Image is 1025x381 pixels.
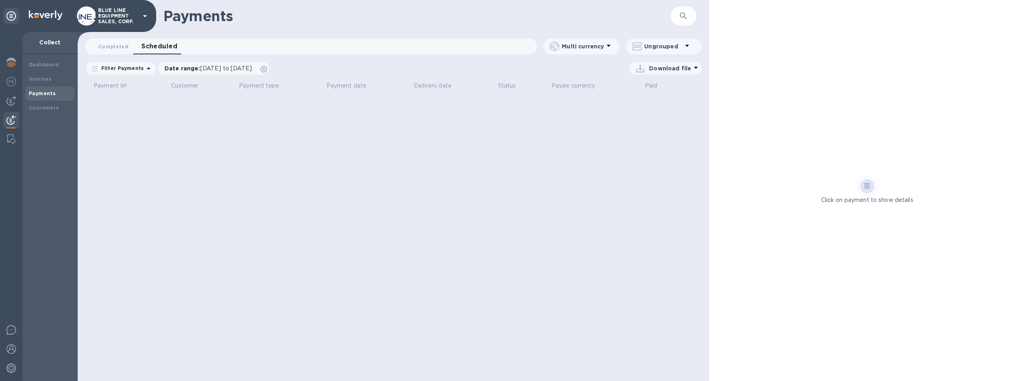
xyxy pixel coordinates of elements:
[29,90,56,96] b: Payments
[414,82,452,90] p: Delivery date
[141,41,177,52] span: Scheduled
[498,82,516,90] p: Status
[29,76,52,82] b: Invoices
[171,82,198,90] p: Customer
[645,82,668,90] span: Paid
[645,82,657,90] p: Paid
[29,38,71,46] p: Collect
[498,82,527,90] span: Status
[327,82,367,90] p: Payment date
[821,196,913,204] p: Click on payment to show details
[98,42,129,51] span: Completed
[414,82,462,90] span: Delivery date
[94,82,137,90] span: Payment №
[239,82,289,90] span: Payment type
[29,105,59,111] b: Customers
[562,42,604,50] p: Multi currency
[171,82,209,90] span: Customer
[239,82,279,90] p: Payment type
[98,8,138,24] p: BLUE LINE EQUIPMENT SALES, CORP.
[3,8,19,24] div: Unpin categories
[6,77,16,86] img: Foreign exchange
[552,82,606,90] span: Payee currency
[163,8,590,24] h1: Payments
[649,64,691,72] p: Download file
[644,42,682,50] p: Ungrouped
[158,62,269,75] div: Date range:[DATE] to [DATE]
[552,82,595,90] p: Payee currency
[327,82,377,90] span: Payment date
[29,62,59,68] b: Dashboard
[98,65,144,72] p: Filter Payments
[165,64,256,72] p: Date range :
[29,10,62,20] img: Logo
[200,65,252,72] span: [DATE] to [DATE]
[94,82,127,90] p: Payment №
